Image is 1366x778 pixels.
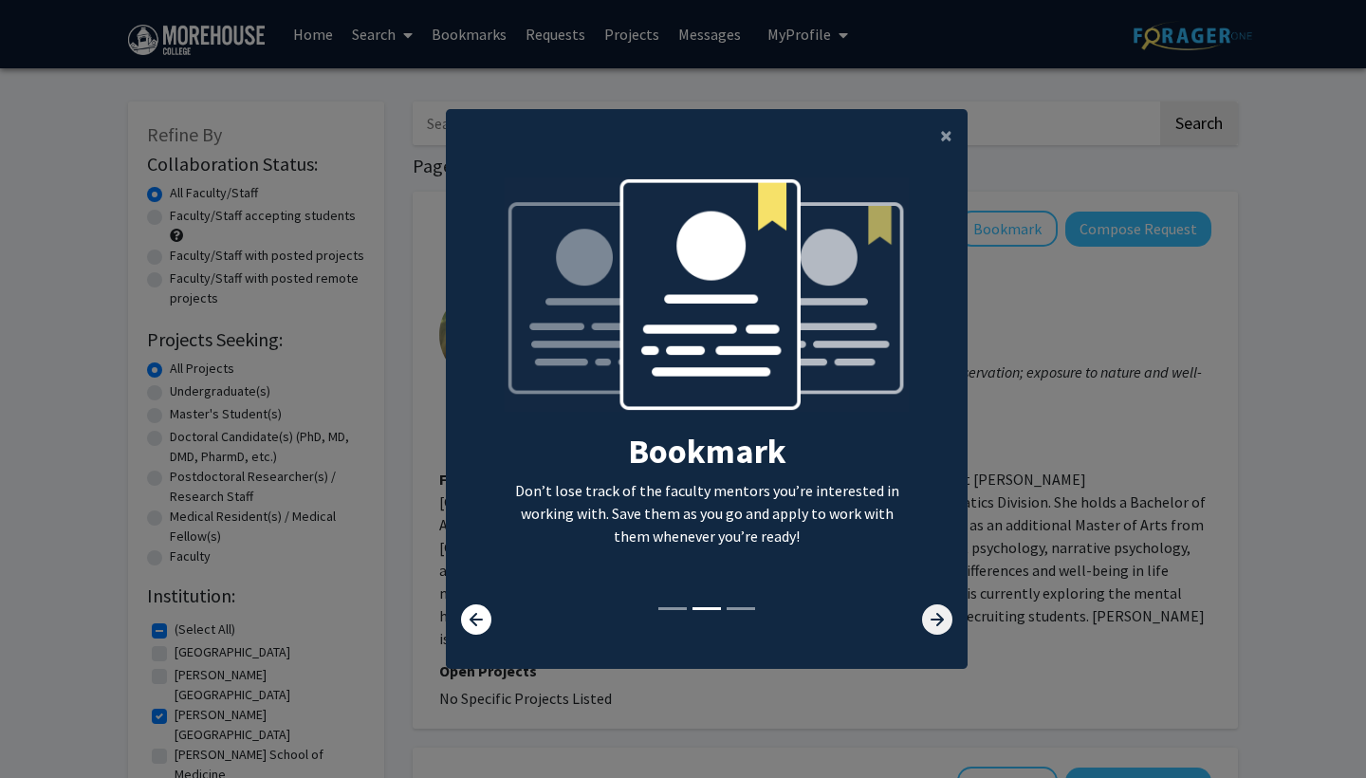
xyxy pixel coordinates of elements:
[505,431,910,472] h2: Bookmark
[940,120,952,150] span: ×
[14,693,81,764] iframe: Chat
[505,479,910,547] p: Don’t lose track of the faculty mentors you’re interested in working with. Save them as you go an...
[505,177,910,431] img: bookmark
[925,109,968,162] button: Close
